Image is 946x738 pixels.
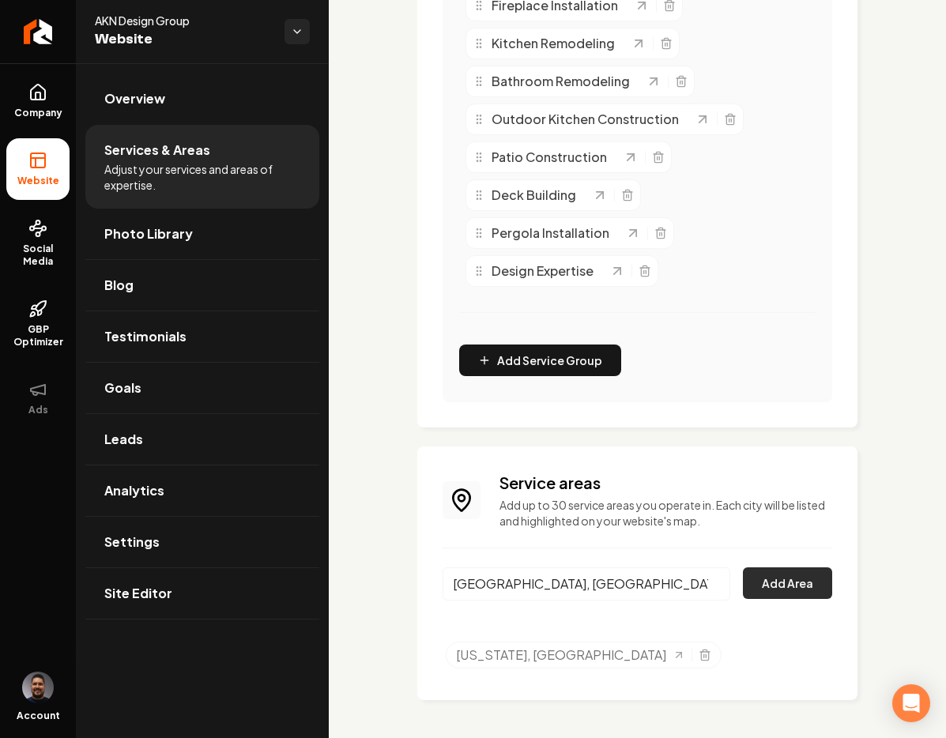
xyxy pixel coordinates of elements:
span: Patio Construction [492,148,607,167]
span: Services & Areas [104,141,210,160]
span: Photo Library [104,224,193,243]
div: Pergola Installation [473,224,625,243]
span: Leads [104,430,143,449]
a: Company [6,70,70,132]
a: Social Media [6,206,70,281]
div: Outdoor Kitchen Construction [473,110,695,129]
span: Social Media [6,243,70,268]
input: Search for a city, county, or neighborhood... [443,567,730,601]
span: Account [17,710,60,722]
span: Company [8,107,69,119]
span: Design Expertise [492,262,594,281]
div: Design Expertise [473,262,609,281]
a: Goals [85,363,319,413]
img: Daniel Humberto Ortega Celis [22,672,54,703]
div: Open Intercom Messenger [892,684,930,722]
img: Rebolt Logo [24,19,53,44]
span: Website [11,175,66,187]
a: Overview [85,73,319,124]
span: Pergola Installation [492,224,609,243]
a: [US_STATE], [GEOGRAPHIC_DATA] [456,646,685,665]
span: Adjust your services and areas of expertise. [104,161,300,193]
span: Settings [104,533,160,552]
div: Patio Construction [473,148,623,167]
span: [US_STATE], [GEOGRAPHIC_DATA] [456,646,666,665]
span: Blog [104,276,134,295]
button: Open user button [22,672,54,703]
span: Bathroom Remodeling [492,72,630,91]
h3: Service areas [499,472,832,494]
a: Site Editor [85,568,319,619]
span: Outdoor Kitchen Construction [492,110,679,129]
span: GBP Optimizer [6,323,70,348]
a: Leads [85,414,319,465]
span: Deck Building [492,186,576,205]
a: Photo Library [85,209,319,259]
div: Deck Building [473,186,592,205]
div: Kitchen Remodeling [473,34,631,53]
button: Add Area [743,567,832,599]
p: Add up to 30 service areas you operate in. Each city will be listed and highlighted on your websi... [499,497,832,529]
span: Overview [104,89,165,108]
div: Bathroom Remodeling [473,72,646,91]
a: Testimonials [85,311,319,362]
a: Blog [85,260,319,311]
span: Analytics [104,481,164,500]
span: Kitchen Remodeling [492,34,615,53]
span: Goals [104,378,141,397]
ul: Selected tags [446,642,832,675]
span: Website [95,28,272,51]
span: Ads [22,404,55,416]
a: Settings [85,517,319,567]
span: Testimonials [104,327,187,346]
button: Add Service Group [459,345,621,376]
a: GBP Optimizer [6,287,70,361]
span: AKN Design Group [95,13,272,28]
span: Site Editor [104,584,172,603]
button: Ads [6,367,70,429]
a: Analytics [85,465,319,516]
